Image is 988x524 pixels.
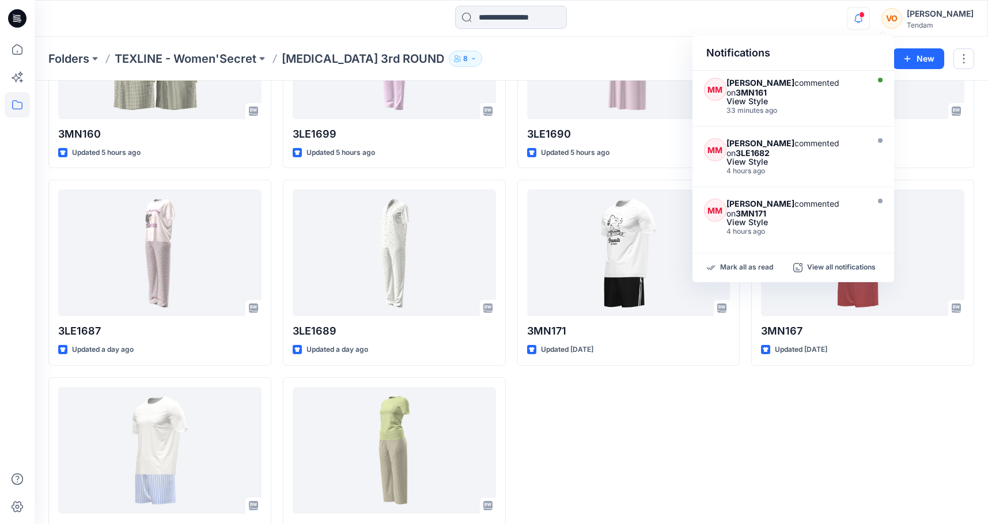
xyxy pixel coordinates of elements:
p: Updated [DATE] [775,344,827,356]
p: 3MN167 [761,323,964,339]
a: 3MN161 [58,387,262,514]
strong: [PERSON_NAME] [726,199,794,208]
p: 3LE1687 [58,323,262,339]
div: View Style [726,218,865,226]
a: 3LE1687 [58,189,262,316]
p: [MEDICAL_DATA] 3rd ROUND [282,51,444,67]
p: 3MN160 [58,126,262,142]
div: Thursday, August 28, 2025 07:11 [726,227,865,236]
div: MM [704,78,726,101]
p: Mark all as read [720,263,773,273]
div: commented on [726,78,865,97]
strong: [PERSON_NAME] [726,78,794,88]
p: View all notifications [807,263,876,273]
p: 3LE1689 [293,323,496,339]
p: 3LE1699 [293,126,496,142]
button: 8 [449,51,482,67]
a: 3LE1689 [293,189,496,316]
div: Notifications [692,36,894,71]
a: 3MN171 [527,189,730,316]
strong: 3LE1682 [736,148,770,158]
div: MM [704,199,726,222]
p: 8 [463,52,468,65]
p: Updated 5 hours ago [72,147,141,159]
div: commented on [726,138,865,158]
div: commented on [726,199,865,218]
p: Updated [DATE] [541,344,593,356]
p: Updated a day ago [72,344,134,356]
p: Updated a day ago [306,344,368,356]
p: 3LE1690 [527,126,730,142]
p: 3MN171 [527,323,730,339]
p: Updated 5 hours ago [306,147,375,159]
div: View Style [726,158,865,166]
a: 3LE1682 [293,387,496,514]
div: Thursday, August 28, 2025 11:04 [726,107,865,115]
div: Tendam [907,21,974,29]
div: VO [881,8,902,29]
p: Updated 5 hours ago [541,147,610,159]
div: [PERSON_NAME] [907,7,974,21]
a: TEXLINE - Women'Secret [115,51,256,67]
div: MM [704,138,726,161]
div: Thursday, August 28, 2025 07:29 [726,167,865,175]
div: View Style [726,97,865,105]
strong: 3MN161 [736,88,767,97]
strong: 3MN171 [736,208,766,218]
button: New [893,48,944,69]
strong: [PERSON_NAME] [726,138,794,148]
a: Folders [48,51,89,67]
